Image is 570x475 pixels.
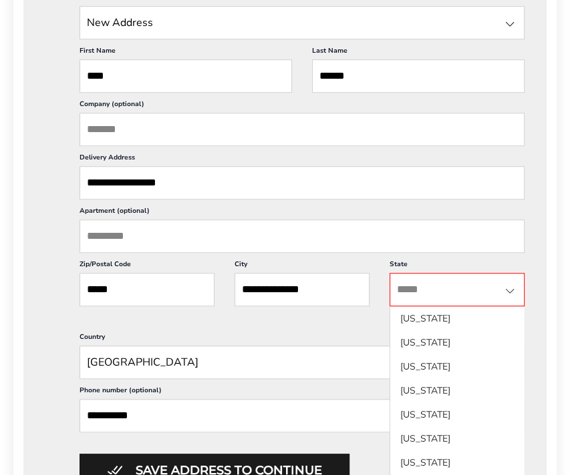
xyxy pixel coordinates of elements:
[80,206,525,219] label: Apartment (optional)
[390,260,525,273] label: State
[80,346,525,379] input: State
[312,46,525,59] label: Last Name
[390,427,524,451] li: [US_STATE]
[80,166,525,199] input: Delivery Address
[235,260,370,273] label: City
[80,260,215,273] label: Zip/Postal Code
[80,46,292,59] label: First Name
[80,6,525,39] input: State
[80,59,292,93] input: First Name
[390,273,525,306] input: State
[390,451,524,475] li: [US_STATE]
[390,379,524,403] li: [US_STATE]
[80,332,525,346] label: Country
[80,113,525,146] input: Company
[390,403,524,427] li: [US_STATE]
[80,273,215,306] input: ZIP
[80,153,525,166] label: Delivery Address
[80,99,525,113] label: Company (optional)
[80,386,525,399] label: Phone number (optional)
[312,59,525,93] input: Last Name
[390,355,524,379] li: [US_STATE]
[390,307,524,331] li: [US_STATE]
[80,219,525,253] input: Apartment
[235,273,370,306] input: City
[390,331,524,355] li: [US_STATE]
